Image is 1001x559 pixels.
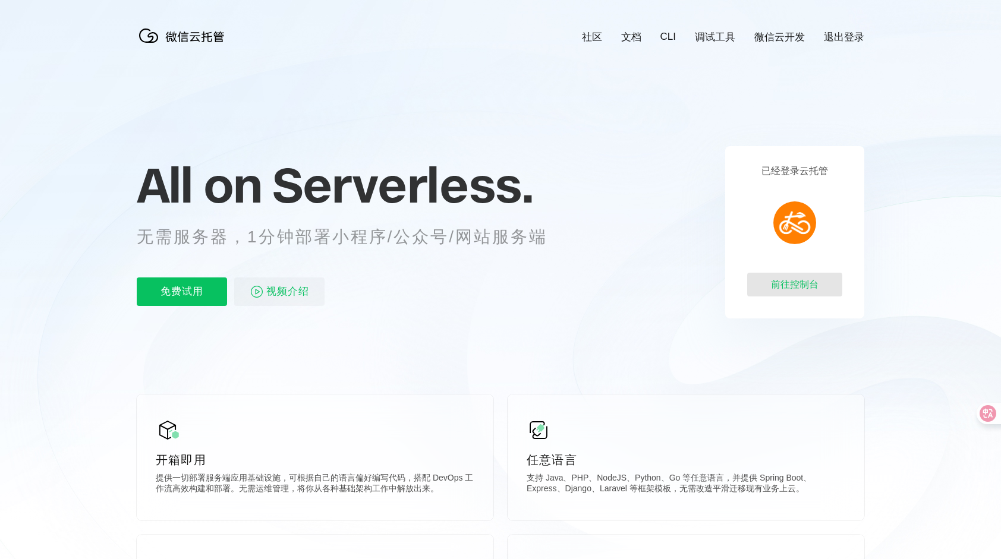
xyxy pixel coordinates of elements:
[156,451,474,468] p: 开箱即用
[156,473,474,497] p: 提供一切部署服务端应用基础设施，可根据自己的语言偏好编写代码，搭配 DevOps 工作流高效构建和部署。无需运维管理，将你从各种基础架构工作中解放出来。
[660,31,676,43] a: CLI
[582,30,602,44] a: 社区
[137,39,232,49] a: 微信云托管
[137,225,569,249] p: 无需服务器，1分钟部署小程序/公众号/网站服务端
[250,285,264,299] img: video_play.svg
[527,473,845,497] p: 支持 Java、PHP、NodeJS、Python、Go 等任意语言，并提供 Spring Boot、Express、Django、Laravel 等框架模板，无需改造平滑迁移现有业务上云。
[824,30,864,44] a: 退出登录
[754,30,805,44] a: 微信云开发
[137,155,261,214] span: All on
[137,277,227,306] p: 免费试用
[747,273,842,296] div: 前往控制台
[761,165,828,178] p: 已经登录云托管
[137,24,232,48] img: 微信云托管
[266,277,309,306] span: 视频介绍
[695,30,735,44] a: 调试工具
[527,451,845,468] p: 任意语言
[621,30,641,44] a: 文档
[272,155,533,214] span: Serverless.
